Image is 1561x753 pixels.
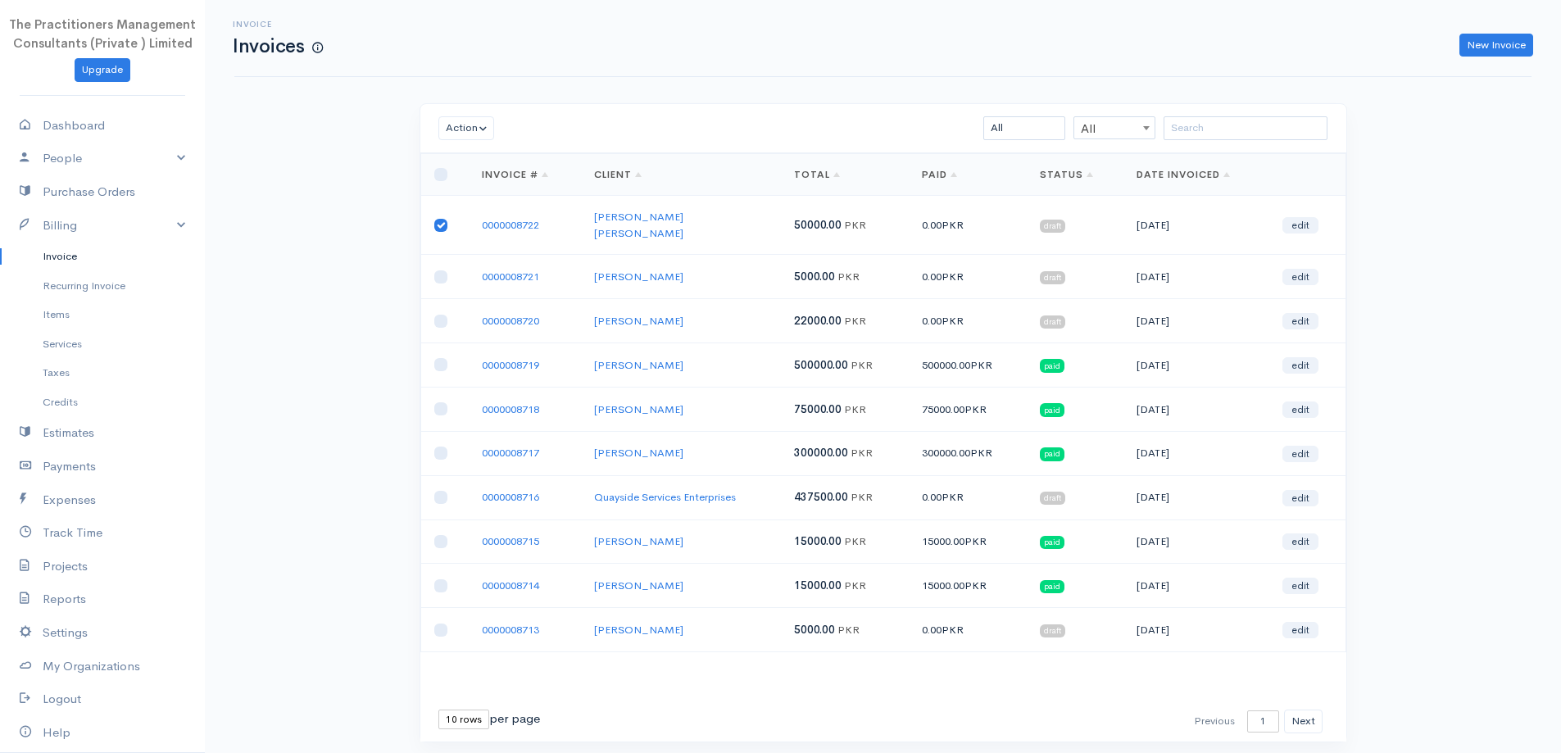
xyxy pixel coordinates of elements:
[1074,117,1155,140] span: All
[942,218,964,232] span: PKR
[1123,343,1268,388] td: [DATE]
[837,270,860,284] span: PKR
[909,519,1027,564] td: 15000.00
[594,490,736,504] a: Quayside Services Enterprises
[844,578,866,592] span: PKR
[1282,578,1318,594] a: edit
[1123,431,1268,475] td: [DATE]
[1123,608,1268,652] td: [DATE]
[1123,564,1268,608] td: [DATE]
[1040,492,1065,505] span: draft
[482,534,539,548] a: 0000008715
[909,475,1027,519] td: 0.00
[909,564,1027,608] td: 15000.00
[1282,490,1318,506] a: edit
[942,623,964,637] span: PKR
[844,402,866,416] span: PKR
[942,270,964,284] span: PKR
[1284,710,1323,733] button: Next
[1073,116,1155,139] span: All
[1040,536,1064,549] span: paid
[964,402,987,416] span: PKR
[594,534,683,548] a: [PERSON_NAME]
[1164,116,1327,140] input: Search
[1040,271,1065,284] span: draft
[1123,519,1268,564] td: [DATE]
[1282,357,1318,374] a: edit
[964,534,987,548] span: PKR
[1123,255,1268,299] td: [DATE]
[909,343,1027,388] td: 500000.00
[594,446,683,460] a: [PERSON_NAME]
[851,358,873,372] span: PKR
[594,168,642,181] a: Client
[1459,34,1533,57] a: New Invoice
[964,578,987,592] span: PKR
[794,218,842,232] span: 50000.00
[1282,269,1318,285] a: edit
[794,402,842,416] span: 75000.00
[1282,401,1318,418] a: edit
[794,578,842,592] span: 15000.00
[794,168,840,181] a: Total
[482,168,548,181] a: Invoice #
[1282,533,1318,550] a: edit
[942,490,964,504] span: PKR
[482,402,539,416] a: 0000008718
[1137,168,1229,181] a: Date Invoiced
[851,446,873,460] span: PKR
[844,534,866,548] span: PKR
[942,314,964,328] span: PKR
[909,608,1027,652] td: 0.00
[594,210,683,240] a: [PERSON_NAME] [PERSON_NAME]
[794,314,842,328] span: 22000.00
[482,490,539,504] a: 0000008716
[844,218,866,232] span: PKR
[594,402,683,416] a: [PERSON_NAME]
[970,358,992,372] span: PKR
[794,358,848,372] span: 500000.00
[1282,217,1318,234] a: edit
[970,446,992,460] span: PKR
[482,358,539,372] a: 0000008719
[594,314,683,328] a: [PERSON_NAME]
[909,255,1027,299] td: 0.00
[233,20,323,29] h6: Invoice
[922,168,957,181] a: Paid
[1040,624,1065,637] span: draft
[909,431,1027,475] td: 300000.00
[1040,220,1065,233] span: draft
[1040,168,1093,181] a: Status
[1282,446,1318,462] a: edit
[1123,387,1268,431] td: [DATE]
[482,446,539,460] a: 0000008717
[9,16,196,51] span: The Practitioners Management Consultants (Private ) Limited
[594,358,683,372] a: [PERSON_NAME]
[594,270,683,284] a: [PERSON_NAME]
[1040,580,1064,593] span: paid
[1123,196,1268,255] td: [DATE]
[794,490,848,504] span: 437500.00
[1282,622,1318,638] a: edit
[594,578,683,592] a: [PERSON_NAME]
[794,446,848,460] span: 300000.00
[1040,447,1064,460] span: paid
[909,196,1027,255] td: 0.00
[794,534,842,548] span: 15000.00
[794,623,835,637] span: 5000.00
[1282,313,1318,329] a: edit
[482,218,539,232] a: 0000008722
[1123,475,1268,519] td: [DATE]
[1040,315,1065,329] span: draft
[1040,359,1064,372] span: paid
[233,36,323,57] h1: Invoices
[312,41,323,55] span: How to create your first Invoice?
[594,623,683,637] a: [PERSON_NAME]
[482,623,539,637] a: 0000008713
[75,58,130,82] a: Upgrade
[438,116,495,140] button: Action
[794,270,835,284] span: 5000.00
[482,270,539,284] a: 0000008721
[438,710,540,729] div: per page
[844,314,866,328] span: PKR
